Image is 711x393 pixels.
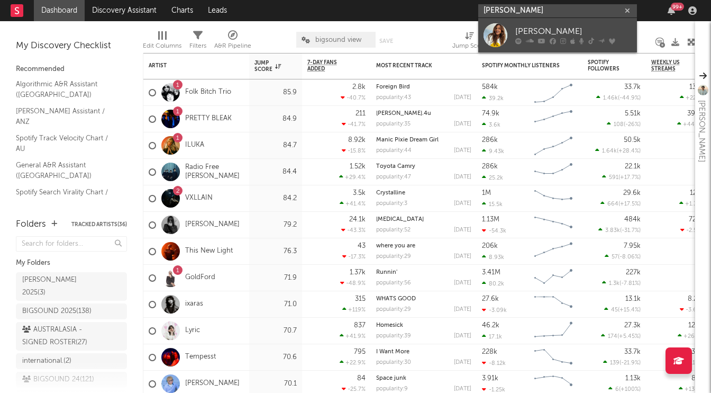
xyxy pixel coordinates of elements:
div: 99 + [671,3,684,11]
div: +26.9 % [678,333,704,340]
span: 1.46k [603,95,618,101]
div: +22.9 % [340,359,366,366]
div: -3.62 % [680,306,704,313]
button: Tracked Artists(36) [71,222,127,227]
button: Save [379,38,393,44]
div: 24.1k [349,216,366,223]
div: popularity: 52 [376,227,411,233]
div: popularity: 43 [376,95,411,101]
div: 43 [358,243,366,249]
span: 57 [612,254,618,260]
div: popularity: 35 [376,121,411,127]
div: [PERSON_NAME] [515,25,632,38]
div: +44.6 % [677,121,704,128]
div: where you are [376,243,471,249]
div: 5.51k [625,110,641,117]
span: 7-Day Fans Added [307,59,350,72]
div: 315 [355,296,366,302]
div: +224 % [680,94,704,101]
div: +13.6 % [679,386,704,392]
div: 76.3 [254,245,297,258]
span: +17.5 % [620,201,639,207]
div: Homesick [376,323,471,328]
div: -1.25k [482,386,505,393]
button: Filter by Spotify Monthly Listeners [567,60,577,71]
svg: Chart title [530,212,577,238]
div: ( ) [598,227,641,234]
div: ( ) [604,306,641,313]
a: BIGSOUND 2025(138) [16,303,127,319]
div: Recommended [16,63,127,76]
div: 3.41M [482,269,500,276]
div: ( ) [608,386,641,392]
span: 108 [614,122,624,128]
input: Search for artists [478,4,637,17]
div: 2.8k [352,84,366,91]
div: 228k [482,349,497,355]
div: 29.6k [623,190,641,196]
div: 7.95k [624,243,641,249]
span: -44.9 % [619,95,639,101]
a: [PERSON_NAME].4u [376,111,431,117]
a: [PERSON_NAME] [478,18,637,52]
div: 71.9 [254,272,297,284]
div: -48.9 % [340,280,366,287]
a: BIGSOUND 24(121) [16,372,127,388]
span: -26 % [625,122,639,128]
a: Space junk [376,376,406,381]
div: 70.7 [254,325,297,337]
a: AUSTRALASIA - SIGNED ROSTER(27) [16,322,127,351]
a: [PERSON_NAME] [185,379,240,388]
div: 39.7k [687,110,704,117]
div: Spotify Followers [588,59,625,72]
div: [DATE] [454,174,471,180]
span: 591 [609,175,618,181]
div: 84.9 [254,113,297,126]
div: 1.37k [350,269,366,276]
div: Toyota Camry [376,164,471,169]
div: 46.2k [482,322,499,329]
div: 85.9 [254,86,297,99]
div: 70.1 [254,378,297,390]
div: 1.13M [482,216,499,223]
div: My Discovery Checklist [16,40,127,52]
a: Tempesst [185,353,216,362]
a: VXLLAIN [185,194,213,203]
div: WHATS GOOD [376,296,471,302]
a: I Want More [376,349,409,355]
a: international.(2) [16,353,127,369]
div: -15.8 % [342,147,366,154]
span: +28.4 % [618,148,639,154]
span: -21.9 % [621,360,639,366]
span: 1.64k [602,148,617,154]
div: ( ) [602,174,641,181]
div: 211 [355,110,366,117]
div: Jump Score [452,26,487,57]
div: Artist [149,62,228,69]
span: -31.7 % [622,228,639,234]
div: -40.7 % [341,94,366,101]
a: Runnin' [376,270,397,275]
a: Algorithmic A&R Assistant ([GEOGRAPHIC_DATA]) [16,78,116,100]
a: Manic Pixie Dream Girl [376,137,439,143]
button: Filter by Most Recent Track [461,60,471,71]
a: Folk Bitch Trio [185,88,231,97]
div: 584k [482,84,498,91]
div: 33.7k [624,84,641,91]
div: Muse [376,217,471,222]
div: 12.3k [688,322,704,329]
div: Filters [189,40,206,52]
div: +41.9 % [340,333,366,340]
a: Spotify Search Virality Chart / AU-[GEOGRAPHIC_DATA] [16,186,116,208]
span: 45 [611,307,618,313]
div: AUSTRALASIA - SIGNED ROSTER ( 27 ) [22,324,97,349]
a: Homesick [376,323,403,328]
div: My Folders [16,257,127,270]
div: -43.3 % [341,227,366,234]
div: 79.2 [254,219,297,231]
a: Toyota Camry [376,164,415,169]
div: Crystalline [376,190,471,196]
div: 15.5k [482,201,503,208]
div: [DATE] [454,254,471,260]
a: Lyric [185,326,200,335]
